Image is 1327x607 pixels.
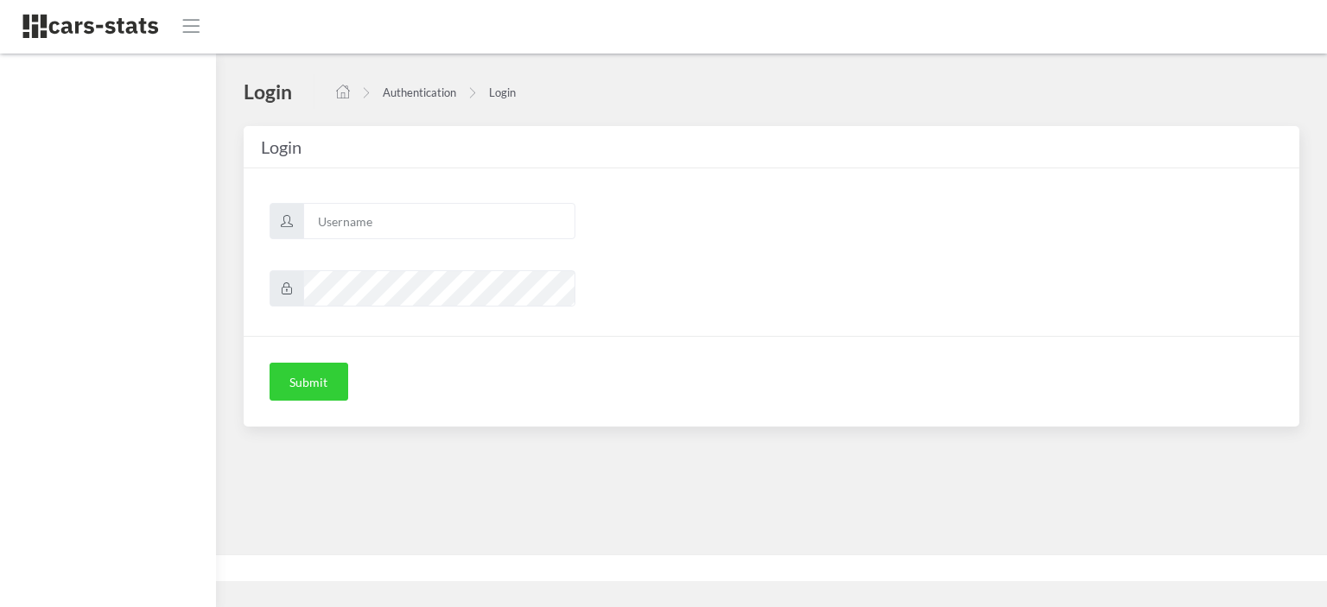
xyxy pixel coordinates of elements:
[383,85,456,99] a: Authentication
[270,363,348,401] button: Submit
[489,85,516,99] a: Login
[244,79,292,104] h4: Login
[22,13,160,40] img: navbar brand
[303,203,575,239] input: Username
[261,136,302,157] span: Login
